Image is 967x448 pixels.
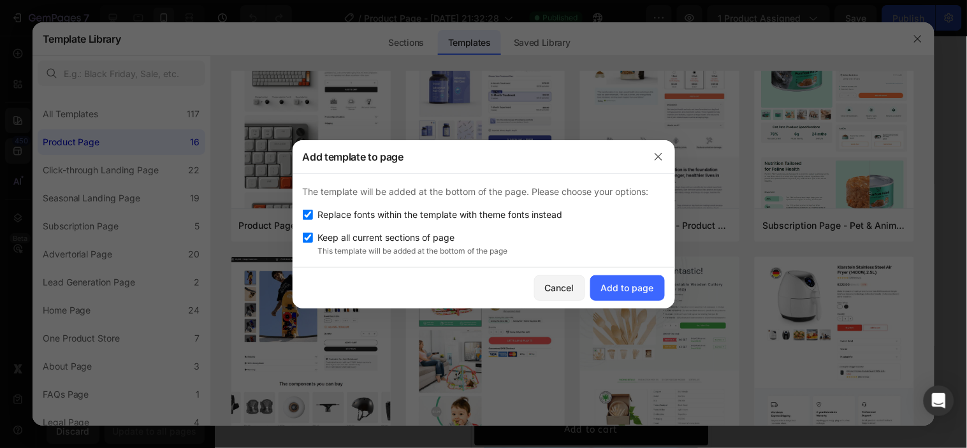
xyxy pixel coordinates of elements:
strong: Powered by Advanced Technology — working together to deliver accurate readings, easy use, and pea... [17,290,223,324]
strong: Reliable Readings, Backed by Advanced Technology [22,197,218,269]
p: This template will be added at the bottom of the page [318,245,665,257]
div: Cancel [545,281,574,294]
button: Add to page [590,275,665,301]
span: Keep all current sections of page [318,230,455,245]
p: FREE SHIPPING ON ORDERS +$99 [1,3,238,15]
button: Add to cart [3,379,236,410]
button: Cancel [534,275,585,301]
span: Replace fonts within the template with theme fonts instead [318,207,563,222]
h3: Add template to page [303,149,404,164]
div: Add to page [601,281,654,294]
p: The template will be added at the bottom of the page. Please choose your options: [303,184,665,199]
div: Open Intercom Messenger [924,386,954,416]
div: Add to cart [93,386,147,402]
